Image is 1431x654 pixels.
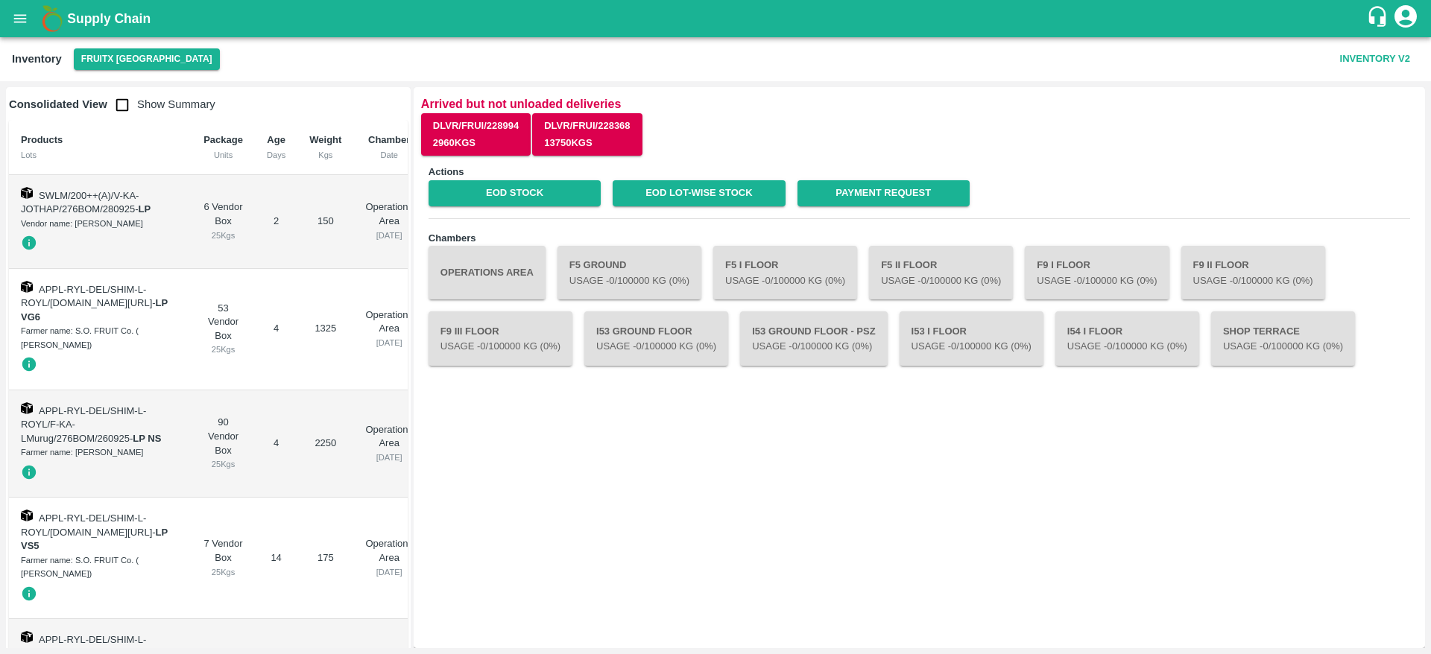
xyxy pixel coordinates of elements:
div: Units [203,148,243,162]
div: account of current user [1392,3,1419,34]
p: Operations Area [365,423,413,451]
button: Select DC [74,48,220,70]
p: Usage - 0 /100000 Kg (0%) [596,340,716,354]
button: F5 II FloorUsage -0/100000 Kg (0%) [869,246,1013,299]
div: 25 Kgs [203,229,243,242]
button: F5 I FloorUsage -0/100000 Kg (0%) [713,246,857,299]
td: 4 [255,269,297,390]
td: 14 [255,498,297,619]
p: Usage - 0 /100000 Kg (0%) [881,274,1001,288]
div: 53 Vendor Box [203,302,243,357]
img: box [21,281,33,293]
b: Actions [429,166,464,177]
td: 4 [255,390,297,498]
button: Operations Area [429,246,546,299]
a: EOD Lot-wise Stock [613,180,785,206]
b: Inventory [12,53,62,65]
span: - [135,203,151,215]
img: box [21,187,33,199]
span: 2250 [315,437,336,448]
span: Show Summary [107,98,215,110]
b: Products [21,134,63,145]
div: Lots [21,148,180,162]
div: Vendor name: [PERSON_NAME] [21,217,180,230]
button: I53 Ground Floor - PSZUsage -0/100000 Kg (0%) [740,311,887,365]
img: box [21,509,33,521]
p: Operations Area [365,200,413,228]
a: Payment Request [797,180,970,206]
a: Supply Chain [67,8,1366,29]
p: Usage - 0 /100000 Kg (0%) [1067,340,1187,354]
div: 25 Kgs [203,565,243,579]
div: Kgs [309,148,341,162]
div: 25 Kgs [203,343,243,356]
b: Supply Chain [67,11,151,26]
p: Usage - 0 /100000 Kg (0%) [569,274,689,288]
td: 2 [255,175,297,269]
a: EOD Stock [429,180,601,206]
div: customer-support [1366,5,1392,32]
div: [DATE] [365,336,413,349]
button: F9 III FloorUsage -0/100000 Kg (0%) [429,311,572,365]
p: Arrived but not unloaded deliveries [421,95,1418,113]
img: logo [37,4,67,34]
img: box [21,631,33,643]
p: Usage - 0 /100000 Kg (0%) [1037,274,1157,288]
img: box [21,402,33,414]
strong: LP NS [133,433,161,444]
div: 7 Vendor Box [203,537,243,579]
p: Operations Area [365,537,413,565]
strong: LP VG6 [21,297,168,323]
button: F9 I FloorUsage -0/100000 Kg (0%) [1025,246,1169,299]
b: Chambers [429,232,476,244]
p: Usage - 0 /100000 Kg (0%) [752,340,875,354]
span: 1325 [315,323,336,334]
div: [DATE] [365,565,413,579]
button: DLVR/FRUI/2289942960Kgs [421,113,531,156]
div: Days [267,148,285,162]
p: Operations Area [365,308,413,336]
button: I54 I FloorUsage -0/100000 Kg (0%) [1055,311,1199,365]
b: Consolidated View [9,98,107,110]
button: DLVR/FRUI/22836813750Kgs [532,113,642,156]
button: open drawer [3,1,37,36]
span: 150 [318,215,334,226]
b: Package [203,134,243,145]
div: Date [365,148,413,162]
div: [DATE] [365,451,413,464]
p: Usage - 0 /100000 Kg (0%) [912,340,1032,354]
div: 6 Vendor Box [203,200,243,242]
p: Usage - 0 /100000 Kg (0%) [440,340,560,354]
span: APPL-RYL-DEL/SHIM-L-ROYL/[DOMAIN_NAME][URL] [21,512,152,538]
div: Farmer name: S.O. FRUIT Co. ( [PERSON_NAME]) [21,553,180,581]
span: APPL-RYL-DEL/SHIM-L-ROYL/F-KA-LMurug/276BOM/260925 [21,405,146,444]
button: F5 GroundUsage -0/100000 Kg (0%) [557,246,701,299]
button: Shop TerraceUsage -0/100000 Kg (0%) [1211,311,1355,365]
b: Weight [309,134,341,145]
span: - [21,297,168,323]
button: F9 II FloorUsage -0/100000 Kg (0%) [1181,246,1325,299]
p: Usage - 0 /100000 Kg (0%) [1193,274,1313,288]
span: 175 [318,552,334,563]
span: APPL-RYL-DEL/SHIM-L-ROYL/[DOMAIN_NAME][URL] [21,284,152,309]
button: Inventory V2 [1334,46,1416,72]
div: 25 Kgs [203,457,243,471]
strong: LP [139,203,151,215]
span: - [130,433,161,444]
div: Farmer name: S.O. FRUIT Co. ( [PERSON_NAME]) [21,324,180,352]
div: Farmer name: [PERSON_NAME] [21,445,180,459]
div: 90 Vendor Box [203,416,243,471]
p: Usage - 0 /100000 Kg (0%) [1223,340,1343,354]
p: Usage - 0 /100000 Kg (0%) [725,274,845,288]
div: [DATE] [365,229,413,242]
b: Chamber [368,134,410,145]
button: I53 I FloorUsage -0/100000 Kg (0%) [900,311,1043,365]
button: I53 Ground FloorUsage -0/100000 Kg (0%) [584,311,728,365]
span: SWLM/200++(A)/V-KA-JOTHAP/276BOM/280925 [21,190,139,215]
b: Age [267,134,285,145]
